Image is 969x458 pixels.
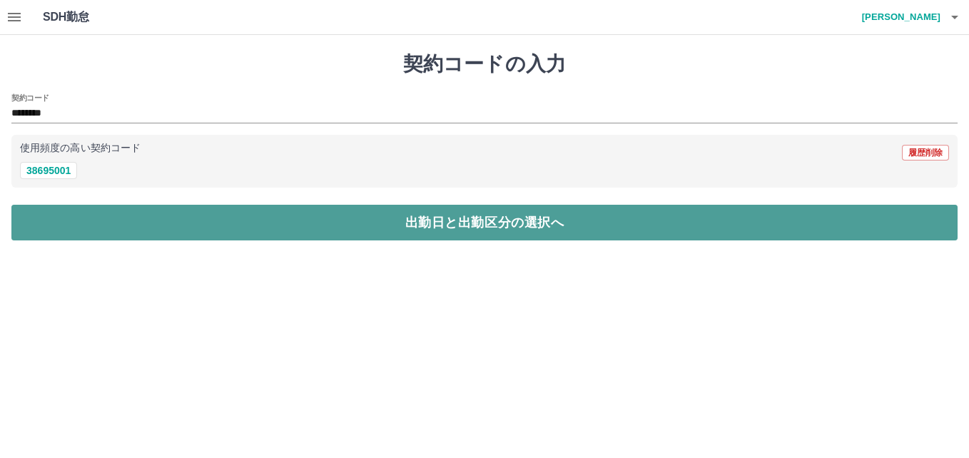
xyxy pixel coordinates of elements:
h2: 契約コード [11,92,49,103]
h1: 契約コードの入力 [11,52,958,76]
button: 履歴削除 [902,145,949,161]
button: 出勤日と出勤区分の選択へ [11,205,958,240]
button: 38695001 [20,162,77,179]
p: 使用頻度の高い契約コード [20,143,141,153]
